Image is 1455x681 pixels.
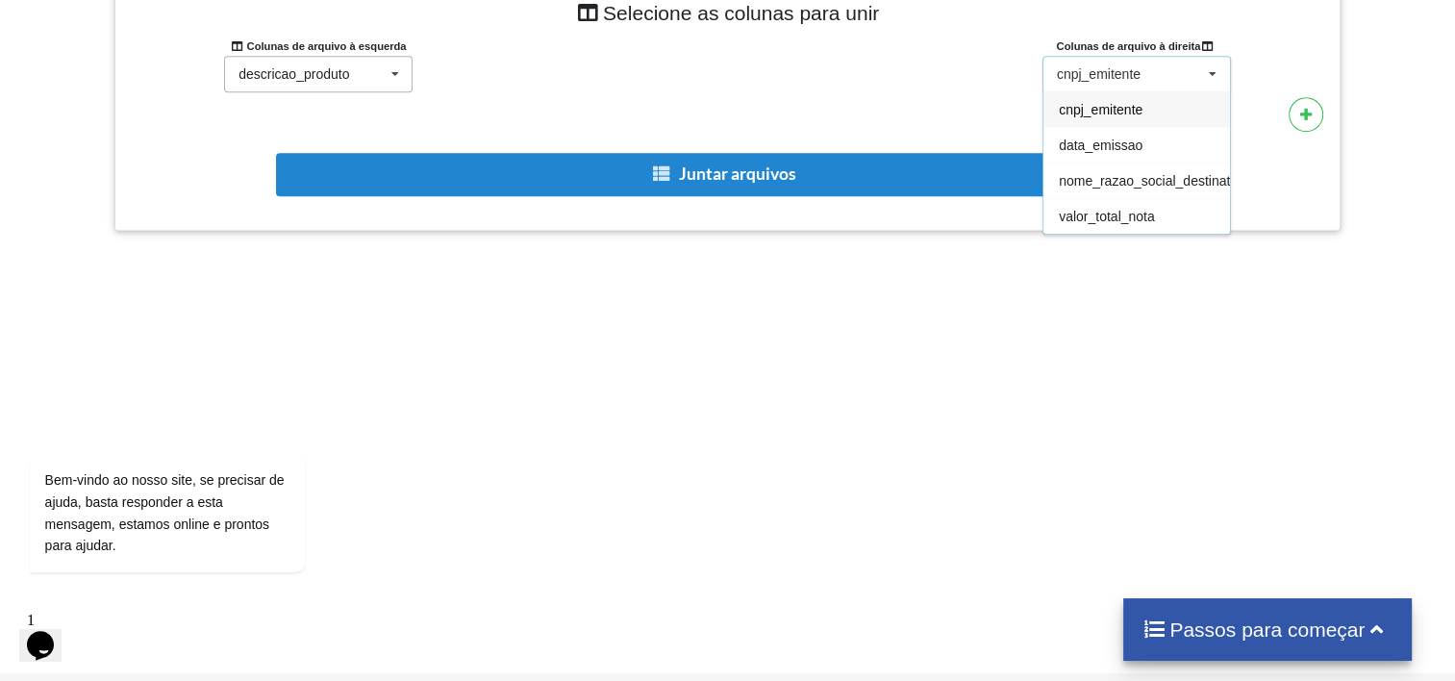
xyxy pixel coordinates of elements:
iframe: chat widget [19,302,365,594]
span: valor_total_nota [1059,209,1155,224]
font: Colunas de arquivo à esquerda [247,40,407,52]
font: Selecione as colunas para unir [603,2,879,24]
button: Juntar arquivos [276,153,1174,196]
font: Colunas de arquivo à direita [1056,40,1200,52]
span: nome_razao_social_destinatario [1059,173,1253,189]
span: cnpj_emitente [1059,102,1142,117]
font: Juntar arquivos [679,164,796,184]
div: descricao_produto [238,67,349,81]
div: cnpj_emitente [1057,67,1141,81]
span: data_emissao [1059,138,1142,153]
iframe: chat widget [19,604,81,662]
font: Passos para começar [1169,618,1365,641]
